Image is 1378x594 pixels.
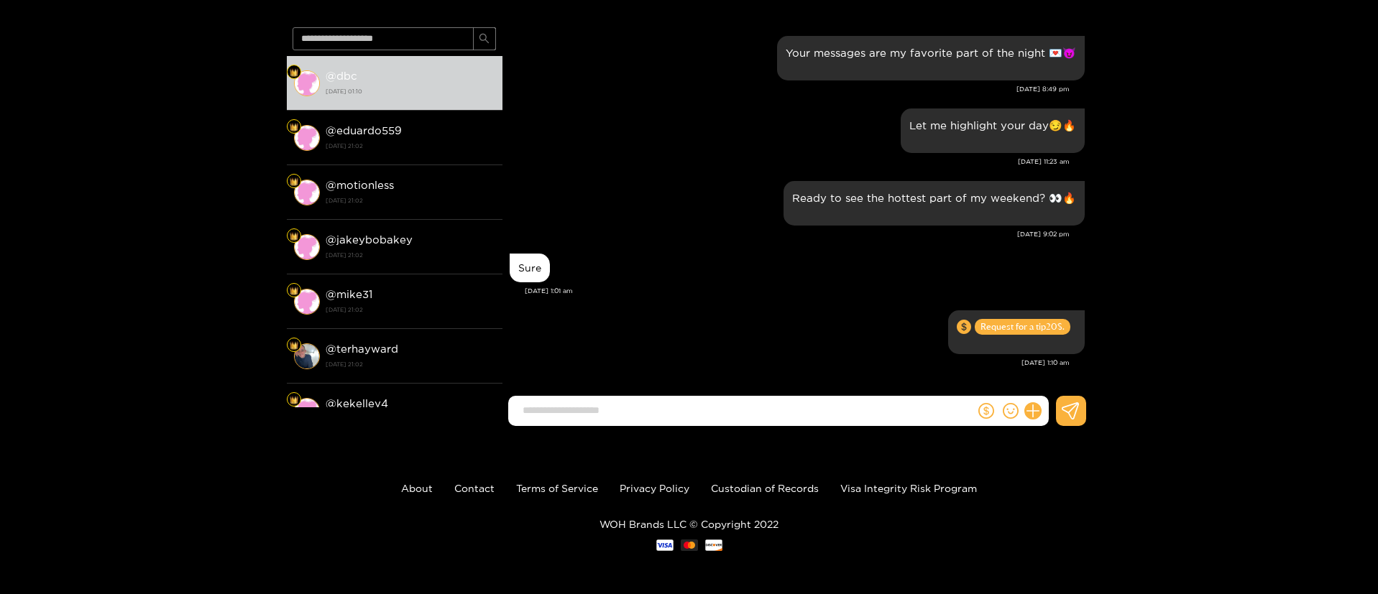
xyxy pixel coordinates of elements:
[784,181,1085,226] div: Aug. 22, 9:02 pm
[326,397,388,409] strong: @ kekelley4
[326,124,402,136] strong: @ eduardo559
[401,483,433,493] a: About
[294,343,320,369] img: conversation
[326,139,495,152] strong: [DATE] 21:02
[473,27,496,50] button: search
[290,287,298,295] img: Fan Level
[840,483,977,493] a: Visa Integrity Risk Program
[525,286,1085,296] div: [DATE] 1:01 am
[510,84,1070,94] div: [DATE] 8:49 pm
[518,262,541,274] div: Sure
[620,483,689,493] a: Privacy Policy
[901,108,1085,153] div: Aug. 22, 11:23 am
[294,234,320,260] img: conversation
[326,343,398,355] strong: @ terhayward
[326,70,357,82] strong: @ dbc
[294,125,320,151] img: conversation
[294,180,320,205] img: conversation
[294,70,320,96] img: conversation
[510,229,1070,239] div: [DATE] 9:02 pm
[510,254,550,282] div: Aug. 23, 1:01 am
[326,303,495,316] strong: [DATE] 21:02
[290,177,298,186] img: Fan Level
[326,179,394,191] strong: @ motionless
[290,123,298,131] img: Fan Level
[1003,403,1019,419] span: smile
[777,36,1085,80] div: Aug. 21, 8:49 pm
[975,400,997,422] button: dollar
[290,232,298,241] img: Fan Level
[326,233,413,246] strong: @ jakeybobakey
[326,249,495,261] strong: [DATE] 21:02
[978,403,994,419] span: dollar
[957,320,971,334] span: dollar-circle
[294,398,320,424] img: conversation
[326,358,495,371] strong: [DATE] 21:02
[786,45,1076,61] p: Your messages are my favorite part of the night 💌😈
[326,85,495,98] strong: [DATE] 01:10
[290,341,298,350] img: Fan Level
[294,289,320,315] img: conversation
[510,157,1070,167] div: [DATE] 11:23 am
[326,288,372,300] strong: @ mike31
[454,483,495,493] a: Contact
[290,396,298,404] img: Fan Level
[479,33,490,45] span: search
[326,194,495,207] strong: [DATE] 21:02
[516,483,598,493] a: Terms of Service
[792,190,1076,206] p: Ready to see the hottest part of my weekend? 👀🔥
[948,310,1085,354] div: Aug. 23, 1:10 am
[909,117,1076,134] p: Let me highlight your day😏🔥
[290,68,298,77] img: Fan Level
[711,483,819,493] a: Custodian of Records
[975,319,1070,335] span: Request for a tip 20 $.
[510,358,1070,368] div: [DATE] 1:10 am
